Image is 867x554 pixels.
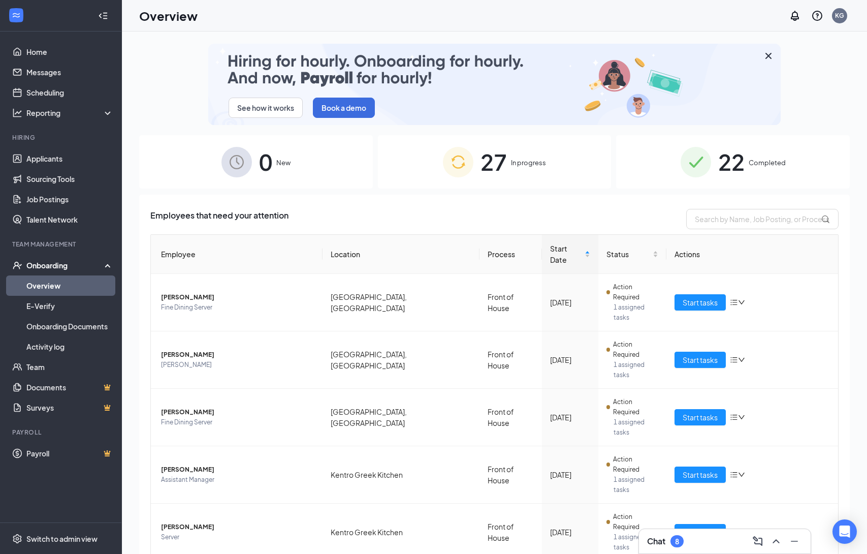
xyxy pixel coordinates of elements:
[323,446,479,504] td: Kentro Greek Kitchen
[613,512,658,532] span: Action Required
[550,354,590,365] div: [DATE]
[730,471,738,479] span: bars
[738,414,745,421] span: down
[613,340,658,360] span: Action Required
[12,534,22,544] svg: Settings
[26,209,113,230] a: Talent Network
[161,302,314,313] span: Fine Dining Server
[683,297,718,308] span: Start tasks
[613,282,658,302] span: Action Required
[614,417,658,438] span: 1 assigned tasks
[675,352,726,368] button: Start tasks
[161,522,314,532] span: [PERSON_NAME]
[511,158,546,168] span: In progress
[768,533,784,549] button: ChevronUp
[161,532,314,542] span: Server
[480,144,507,179] span: 27
[550,297,590,308] div: [DATE]
[26,189,113,209] a: Job Postings
[614,302,658,323] span: 1 assigned tasks
[811,10,823,22] svg: QuestionInfo
[683,412,718,423] span: Start tasks
[718,144,745,179] span: 22
[26,42,113,62] a: Home
[752,535,764,547] svg: ComposeMessage
[26,62,113,82] a: Messages
[788,535,800,547] svg: Minimize
[11,10,21,20] svg: WorkstreamLogo
[614,360,658,380] span: 1 assigned tasks
[770,535,782,547] svg: ChevronUp
[479,446,542,504] td: Front of House
[738,299,745,306] span: down
[161,350,314,360] span: [PERSON_NAME]
[786,533,802,549] button: Minimize
[26,316,113,336] a: Onboarding Documents
[832,519,857,544] div: Open Intercom Messenger
[613,454,658,475] span: Action Required
[26,397,113,418] a: SurveysCrown
[730,356,738,364] span: bars
[683,354,718,365] span: Start tasks
[738,356,745,363] span: down
[98,11,108,21] svg: Collapse
[675,294,726,311] button: Start tasks
[479,331,542,389] td: Front of House
[276,158,291,168] span: New
[150,209,288,229] span: Employees that need your attention
[550,527,590,538] div: [DATE]
[730,413,738,421] span: bars
[738,471,745,478] span: down
[323,274,479,331] td: [GEOGRAPHIC_DATA], [GEOGRAPHIC_DATA]
[161,465,314,475] span: [PERSON_NAME]
[683,527,718,538] span: Start tasks
[12,428,111,437] div: Payroll
[614,532,658,552] span: 1 assigned tasks
[750,533,766,549] button: ComposeMessage
[614,475,658,495] span: 1 assigned tasks
[323,235,479,274] th: Location
[208,44,781,125] img: payroll-small.gif
[835,11,844,20] div: KG
[26,377,113,397] a: DocumentsCrown
[12,260,22,270] svg: UserCheck
[161,292,314,302] span: [PERSON_NAME]
[26,82,113,103] a: Scheduling
[606,249,651,260] span: Status
[12,240,111,249] div: Team Management
[789,10,801,22] svg: Notifications
[161,360,314,370] span: [PERSON_NAME]
[675,524,726,540] button: Start tasks
[675,409,726,425] button: Start tasks
[26,275,113,296] a: Overview
[749,158,786,168] span: Completed
[323,389,479,446] td: [GEOGRAPHIC_DATA], [GEOGRAPHIC_DATA]
[259,144,272,179] span: 0
[161,417,314,427] span: Fine Dining Server
[550,243,583,265] span: Start Date
[161,475,314,485] span: Assistant Manager
[26,336,113,357] a: Activity log
[26,534,98,544] div: Switch to admin view
[683,469,718,480] span: Start tasks
[323,331,479,389] td: [GEOGRAPHIC_DATA], [GEOGRAPHIC_DATA]
[26,443,113,464] a: PayrollCrown
[26,169,113,189] a: Sourcing Tools
[598,235,666,274] th: Status
[762,50,775,62] svg: Cross
[26,357,113,377] a: Team
[12,133,111,142] div: Hiring
[666,235,838,274] th: Actions
[613,397,658,417] span: Action Required
[730,528,738,536] span: bars
[26,148,113,169] a: Applicants
[161,407,314,417] span: [PERSON_NAME]
[675,467,726,483] button: Start tasks
[675,537,679,546] div: 8
[479,389,542,446] td: Front of House
[479,274,542,331] td: Front of House
[12,108,22,118] svg: Analysis
[151,235,323,274] th: Employee
[139,7,198,24] h1: Overview
[229,98,303,118] button: See how it works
